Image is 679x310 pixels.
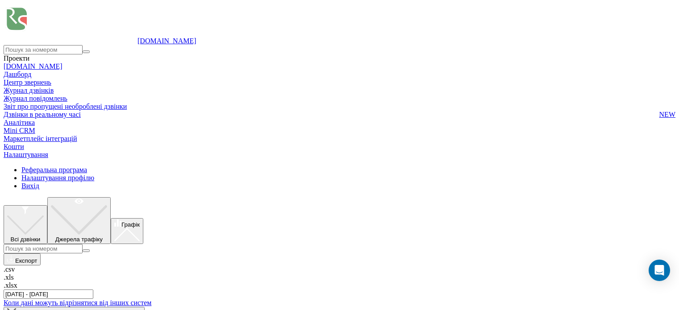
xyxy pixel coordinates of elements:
div: Проекти [4,54,675,62]
a: Дзвінки в реальному часіNEW [4,111,675,119]
span: Звіт про пропущені необроблені дзвінки [4,103,127,111]
a: Дашборд [4,70,31,78]
a: Налаштування профілю [21,174,94,182]
a: Mini CRM [4,127,35,134]
a: Реферальна програма [21,166,87,174]
span: .xls [4,273,14,281]
button: Експорт [4,253,41,265]
button: Графік [111,218,143,244]
a: Центр звернень [4,79,51,86]
input: Пошук за номером [4,45,83,54]
a: Журнал повідомлень [4,95,675,103]
img: Ringostat logo [4,4,137,43]
a: Маркетплейс інтеграцій [4,135,77,142]
a: Налаштування [4,151,48,158]
a: Аналiтика [4,119,35,126]
a: Звіт про пропущені необроблені дзвінки [4,103,675,111]
span: Всі дзвінки [11,236,41,243]
a: [DOMAIN_NAME] [137,37,196,45]
a: Журнал дзвінків [4,87,675,95]
span: .xlsx [4,281,17,289]
input: Пошук за номером [4,244,83,253]
span: Графік [121,221,140,228]
span: Дзвінки в реальному часі [4,111,81,119]
button: Джерела трафіку [47,197,111,244]
span: .csv [4,265,15,273]
div: Open Intercom Messenger [649,260,670,281]
a: Кошти [4,143,24,150]
span: Журнал повідомлень [4,95,67,103]
a: Вихід [21,182,39,190]
a: Коли дані можуть відрізнятися вiд інших систем [4,299,151,306]
a: [DOMAIN_NAME] [4,62,62,70]
span: Журнал дзвінків [4,87,54,95]
button: Всі дзвінки [4,205,47,244]
span: NEW [659,111,675,119]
